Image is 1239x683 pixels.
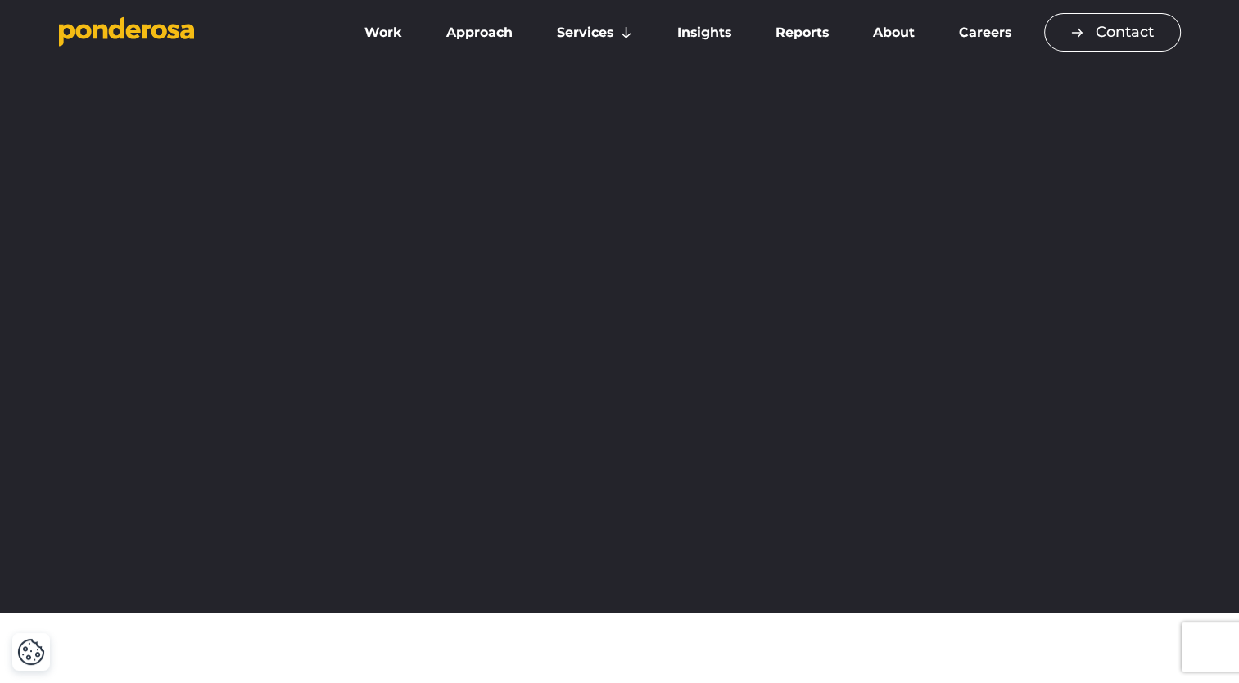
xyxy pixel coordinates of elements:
[940,16,1030,50] a: Careers
[427,16,531,50] a: Approach
[1044,13,1181,52] a: Contact
[59,16,321,49] a: Go to homepage
[346,16,421,50] a: Work
[538,16,651,50] a: Services
[17,638,45,666] img: Revisit consent button
[17,638,45,666] button: Cookie Settings
[658,16,749,50] a: Insights
[854,16,934,50] a: About
[757,16,848,50] a: Reports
